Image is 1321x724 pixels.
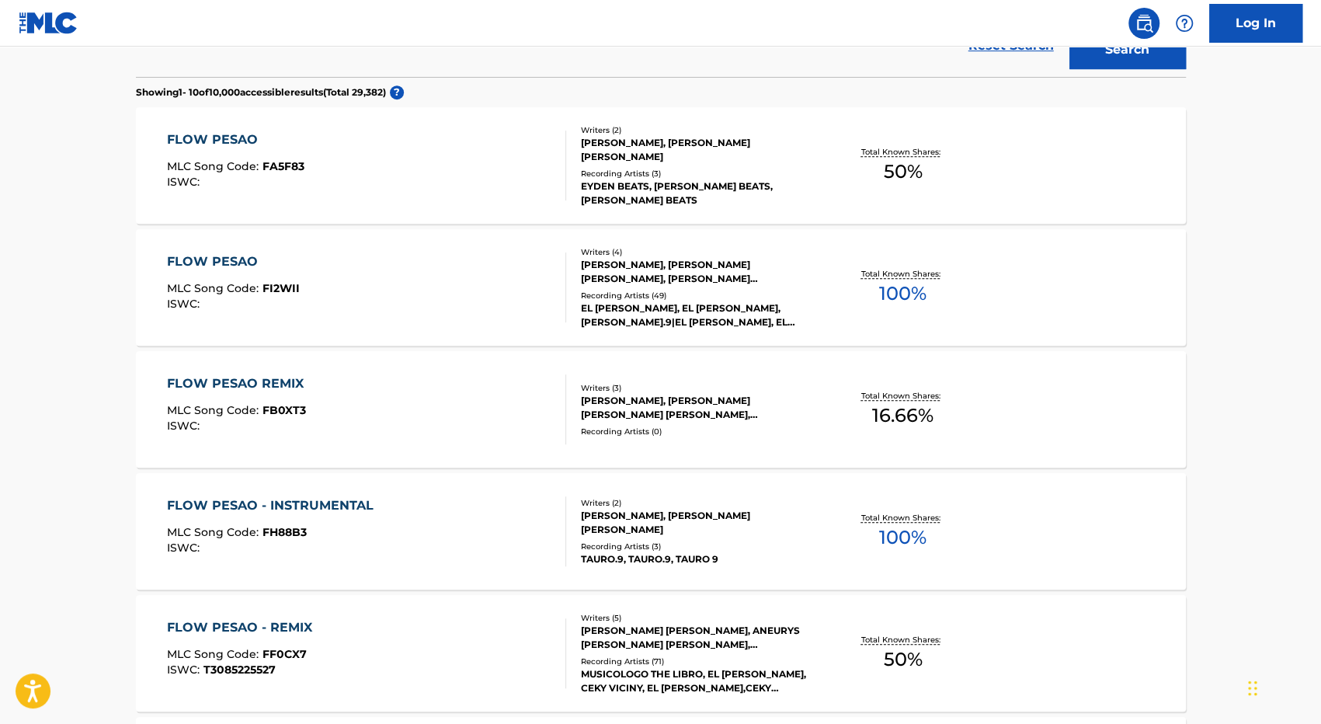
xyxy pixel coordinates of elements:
div: [PERSON_NAME], [PERSON_NAME] [PERSON_NAME], [PERSON_NAME] [PERSON_NAME], [PERSON_NAME] [581,258,815,286]
p: Total Known Shares: [861,390,944,402]
span: FI2WII [262,281,300,295]
div: Recording Artists ( 3 ) [581,168,815,179]
span: FF0CX7 [262,647,307,661]
img: search [1135,14,1153,33]
span: 100 % [879,524,926,552]
img: MLC Logo [19,12,78,34]
a: Log In [1209,4,1302,43]
div: [PERSON_NAME], [PERSON_NAME] [PERSON_NAME] [PERSON_NAME], [PERSON_NAME] [PERSON_NAME] [581,394,815,422]
div: FLOW PESAO [167,131,304,149]
div: FLOW PESAO - INSTRUMENTAL [167,496,381,515]
span: 100 % [879,280,926,308]
div: FLOW PESAO [167,252,300,271]
div: Writers ( 4 ) [581,246,815,258]
p: Total Known Shares: [861,512,944,524]
p: Total Known Shares: [861,146,944,158]
span: FB0XT3 [262,403,306,417]
div: Writers ( 2 ) [581,124,815,136]
p: Total Known Shares: [861,268,944,280]
a: FLOW PESAOMLC Song Code:FA5F83ISWC:Writers (2)[PERSON_NAME], [PERSON_NAME] [PERSON_NAME]Recording... [136,107,1186,224]
span: FA5F83 [262,159,304,173]
span: MLC Song Code : [167,525,262,539]
div: [PERSON_NAME] [PERSON_NAME], ANEURYS [PERSON_NAME] [PERSON_NAME], [PERSON_NAME], YEIFRY SR [PERSO... [581,624,815,652]
div: Writers ( 5 ) [581,612,815,624]
span: 16.66 % [872,402,933,430]
div: Drag [1248,665,1257,712]
div: Writers ( 3 ) [581,382,815,394]
span: ? [390,85,404,99]
span: ISWC : [167,663,203,677]
span: ISWC : [167,419,203,433]
a: FLOW PESAO REMIXMLC Song Code:FB0XT3ISWC:Writers (3)[PERSON_NAME], [PERSON_NAME] [PERSON_NAME] [P... [136,351,1186,468]
span: 50 % [883,158,922,186]
div: Help [1169,8,1200,39]
span: 50 % [883,646,922,674]
a: FLOW PESAO - REMIXMLC Song Code:FF0CX7ISWC:T3085225527Writers (5)[PERSON_NAME] [PERSON_NAME], ANE... [136,595,1186,712]
div: [PERSON_NAME], [PERSON_NAME] [PERSON_NAME] [581,136,815,164]
div: EL [PERSON_NAME], EL [PERSON_NAME], [PERSON_NAME].9|EL [PERSON_NAME], EL [PERSON_NAME], EL [PERSO... [581,301,815,329]
span: T3085225527 [203,663,276,677]
div: Recording Artists ( 71 ) [581,656,815,667]
div: TAURO.9, TAURO.9, TAURO 9 [581,552,815,566]
div: EYDEN BEATS, [PERSON_NAME] BEATS, [PERSON_NAME] BEATS [581,179,815,207]
img: help [1175,14,1194,33]
div: FLOW PESAO - REMIX [167,618,320,637]
div: Recording Artists ( 3 ) [581,541,815,552]
span: ISWC : [167,175,203,189]
div: Recording Artists ( 0 ) [581,426,815,437]
button: Search [1069,30,1186,69]
div: Recording Artists ( 49 ) [581,290,815,301]
a: FLOW PESAOMLC Song Code:FI2WIIISWC:Writers (4)[PERSON_NAME], [PERSON_NAME] [PERSON_NAME], [PERSON... [136,229,1186,346]
span: ISWC : [167,541,203,555]
span: MLC Song Code : [167,281,262,295]
div: MUSICOLOGO THE LIBRO, EL [PERSON_NAME], CEKY VICINY, EL [PERSON_NAME],CEKY VICINY,MUSICOLOGO THE ... [581,667,815,695]
div: FLOW PESAO REMIX [167,374,311,393]
div: Writers ( 2 ) [581,497,815,509]
span: MLC Song Code : [167,647,262,661]
a: FLOW PESAO - INSTRUMENTALMLC Song Code:FH88B3ISWC:Writers (2)[PERSON_NAME], [PERSON_NAME] [PERSON... [136,473,1186,590]
span: FH88B3 [262,525,307,539]
p: Showing 1 - 10 of 10,000 accessible results (Total 29,382 ) [136,85,386,99]
a: Public Search [1128,8,1159,39]
div: [PERSON_NAME], [PERSON_NAME] [PERSON_NAME] [581,509,815,537]
iframe: Chat Widget [1243,649,1321,724]
p: Total Known Shares: [861,634,944,646]
span: ISWC : [167,297,203,311]
span: MLC Song Code : [167,403,262,417]
span: MLC Song Code : [167,159,262,173]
